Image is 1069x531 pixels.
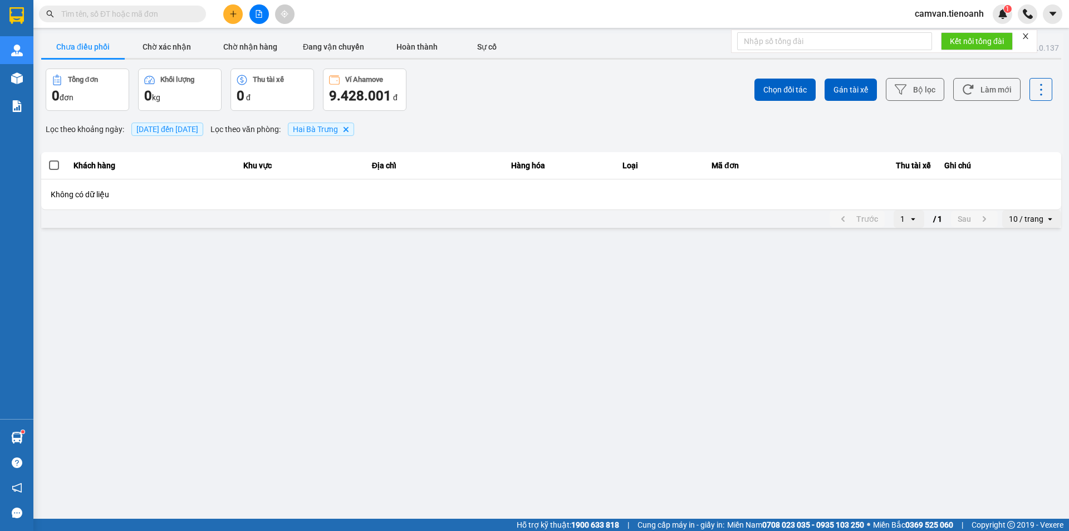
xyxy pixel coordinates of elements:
[46,69,129,111] button: Tổng đơn0đơn
[275,4,295,24] button: aim
[1022,32,1029,40] span: close
[144,87,215,105] div: kg
[763,84,807,95] span: Chọn đối tác
[61,8,193,20] input: Tìm tên, số ĐT hoặc mã đơn
[1043,4,1062,24] button: caret-down
[52,87,123,105] div: đơn
[52,88,60,104] span: 0
[46,123,124,135] span: Lọc theo khoảng ngày :
[833,84,868,95] span: Gán tài xế
[1045,213,1046,225] input: Selected 10 / trang.
[342,126,349,133] svg: Delete
[21,430,24,433] sup: 1
[41,36,125,58] button: Chưa điều phối
[737,32,932,50] input: Nhập số tổng đài
[237,87,308,105] div: đ
[504,152,616,179] th: Hàng hóa
[1023,9,1033,19] img: phone-icon
[762,520,864,529] strong: 0708 023 035 - 0935 103 250
[795,159,931,172] div: Thu tài xế
[886,78,944,101] button: Bộ lọc
[292,36,375,58] button: Đang vận chuyển
[867,523,870,527] span: ⚪️
[231,69,314,111] button: Thu tài xế0 đ
[1007,521,1015,529] span: copyright
[12,508,22,518] span: message
[1046,215,1055,223] svg: open
[131,123,203,136] span: [DATE] đến [DATE]
[288,123,354,136] span: Hai Bà Trưng , close by backspace
[873,519,953,531] span: Miền Bắc
[11,72,23,84] img: warehouse-icon
[125,36,208,58] button: Chờ xác nhận
[571,520,619,529] strong: 1900 633 818
[323,69,406,111] button: Ví Ahamove9.428.001 đ
[12,483,22,493] span: notification
[9,7,24,24] img: logo-vxr
[705,152,788,179] th: Mã đơn
[11,100,23,112] img: solution-icon
[249,4,269,24] button: file-add
[1006,5,1009,13] span: 1
[345,76,383,84] div: Ví Ahamove
[136,125,198,134] span: 13/09/2025 đến 13/09/2025
[962,519,963,531] span: |
[68,76,98,84] div: Tổng đơn
[909,215,918,223] svg: open
[517,519,619,531] span: Hỗ trợ kỹ thuật:
[953,78,1021,101] button: Làm mới
[223,4,243,24] button: plus
[365,152,504,179] th: Địa chỉ
[329,87,400,105] div: đ
[627,519,629,531] span: |
[1004,5,1012,13] sup: 1
[906,7,993,21] span: camvan.tienoanh
[67,152,237,179] th: Khách hàng
[950,35,1004,47] span: Kết nối tổng đài
[253,76,284,84] div: Thu tài xế
[237,152,365,179] th: Khu vực
[905,520,953,529] strong: 0369 525 060
[11,432,23,444] img: warehouse-icon
[51,189,1052,200] div: Không có dữ liệu
[1048,9,1058,19] span: caret-down
[754,79,816,101] button: Chọn đối tác
[938,152,1061,179] th: Ghi chú
[229,10,237,18] span: plus
[941,32,1013,50] button: Kết nối tổng đài
[138,69,222,111] button: Khối lượng0kg
[638,519,724,531] span: Cung cấp máy in - giấy in:
[1009,213,1043,225] div: 10 / trang
[933,212,942,226] span: / 1
[727,519,864,531] span: Miền Nam
[237,88,244,104] span: 0
[329,88,391,104] span: 9.428.001
[998,9,1008,19] img: icon-new-feature
[281,10,288,18] span: aim
[208,36,292,58] button: Chờ nhận hàng
[12,457,22,468] span: question-circle
[160,76,194,84] div: Khối lượng
[293,125,338,134] span: Hai Bà Trưng
[951,211,998,227] button: next page. current page 1 / 1
[830,211,885,227] button: previous page. current page 1 / 1
[11,45,23,56] img: warehouse-icon
[375,36,459,58] button: Hoàn thành
[459,36,514,58] button: Sự cố
[255,10,263,18] span: file-add
[144,88,152,104] span: 0
[616,152,705,179] th: Loại
[825,79,877,101] button: Gán tài xế
[210,123,281,135] span: Lọc theo văn phòng :
[46,10,54,18] span: search
[900,213,905,225] div: 1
